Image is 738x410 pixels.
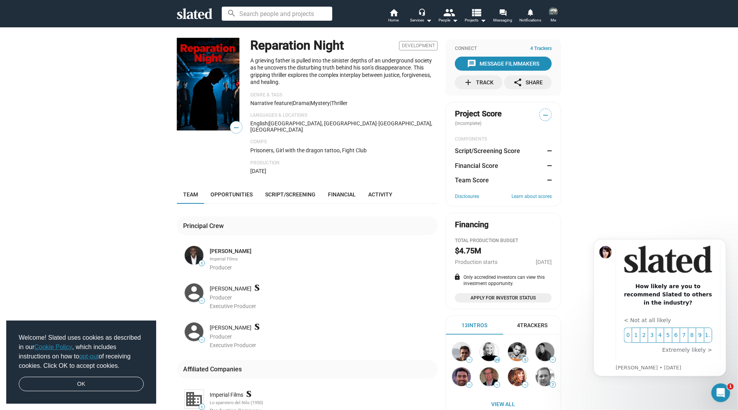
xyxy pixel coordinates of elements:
a: Disclosures [455,194,479,200]
span: Script/Screening [265,191,316,198]
button: Message Filmmakers [455,57,552,71]
span: Team [183,191,198,198]
span: Executive Producer [210,342,256,348]
img: John L... [536,367,554,386]
span: Development [399,41,438,50]
span: 4 Trackers [530,46,552,52]
span: Narrative feature [250,100,292,106]
span: Thriller [331,100,348,106]
div: Services [410,16,432,25]
a: opt-out [79,353,99,360]
div: Imperial Films [210,391,436,399]
mat-icon: people [444,7,455,18]
img: Imperial Films [185,390,203,408]
span: 1 [727,383,734,390]
div: Only accredited investors can view this investment opportunity. [455,275,552,287]
div: Track [464,75,494,89]
span: | [330,100,331,106]
div: 13 Intros [462,322,487,329]
mat-icon: arrow_drop_down [450,16,460,25]
img: Nykeith McNeal [549,7,558,16]
span: [GEOGRAPHIC_DATA], [GEOGRAPHIC_DATA] [269,120,377,127]
div: Lo sparviero del Nilo (1950) [210,400,436,406]
img: Jennifer B... [508,367,527,386]
mat-icon: forum [499,9,506,16]
a: [PERSON_NAME] [210,248,251,255]
span: — [522,383,528,387]
span: Executive Producer [210,303,256,309]
div: People [439,16,458,25]
span: — [467,383,472,387]
div: Principal Crew [183,222,227,230]
p: Comps [250,139,438,145]
mat-icon: view_list [471,7,482,18]
button: People [435,8,462,25]
img: Ashwin A... [452,342,471,361]
div: Affiliated Companies [183,365,245,373]
a: Activity [362,185,399,204]
img: Suraj G... [452,367,471,386]
span: [DATE] [250,168,266,174]
img: Mike W... [536,342,554,361]
dd: — [544,162,552,170]
span: Producer [210,264,232,271]
span: — [467,358,472,362]
input: Search people and projects [222,7,332,21]
mat-icon: share [513,78,522,87]
p: A grieving father is pulled into the sinister depths of an underground society as he uncovers the... [250,57,438,86]
iframe: Intercom notifications message [582,230,738,406]
a: Apply for Investor Status [455,293,552,303]
span: — [199,299,205,303]
span: Messaging [494,16,513,25]
mat-icon: home [389,8,398,17]
img: Adekunle Sijuade [185,246,203,265]
mat-icon: notifications [526,8,534,16]
a: Script/Screening [259,185,322,204]
span: 7 [550,383,556,387]
span: | [309,100,310,106]
span: English [250,120,268,127]
div: [PERSON_NAME] [210,285,436,292]
span: Notifications [519,16,541,25]
a: Messaging [489,8,517,25]
span: | [268,120,269,127]
a: Team [177,185,204,204]
span: [GEOGRAPHIC_DATA], [GEOGRAPHIC_DATA] [250,120,432,133]
mat-icon: add [464,78,473,87]
span: 1 [199,261,205,266]
dt: Script/Screening Score [455,147,520,155]
a: Financial [322,185,362,204]
span: — [550,358,556,362]
span: — [540,110,551,120]
a: dismiss cookie message [19,377,144,392]
h1: Reparation Night [250,37,344,54]
span: Activity [368,191,392,198]
a: Opportunities [204,185,259,204]
a: Home [380,8,407,25]
span: Opportunities [210,191,253,198]
span: — [230,123,242,133]
button: Services [407,8,435,25]
button: Share [504,75,552,89]
div: [PERSON_NAME] [210,324,436,332]
div: Imperial Films [210,257,436,262]
img: Russ de Jong [185,323,203,341]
